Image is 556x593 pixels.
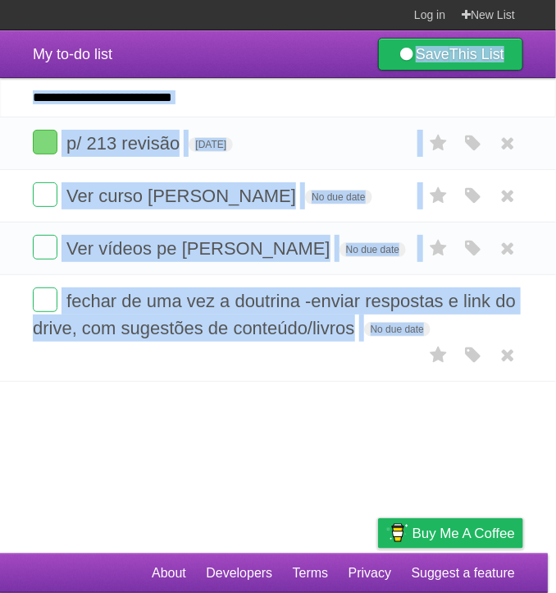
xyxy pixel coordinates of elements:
[378,38,523,71] a: SaveThis List
[293,558,329,589] a: Terms
[423,130,454,157] label: Star task
[412,558,515,589] a: Suggest a feature
[66,133,184,154] span: p/ 213 revisão
[340,242,406,257] span: No due date
[33,287,57,312] label: Done
[189,137,233,152] span: [DATE]
[378,518,523,549] a: Buy me a coffee
[33,291,516,338] span: fechar de uma vez a doutrina -enviar respostas e link do drive, com sugestões de conteúdo/livros
[33,235,57,260] label: Done
[66,186,300,206] span: Ver curso [PERSON_NAME]
[305,190,371,205] span: No due date
[423,235,454,262] label: Star task
[33,130,57,154] label: Done
[33,182,57,207] label: Done
[66,238,335,259] span: Ver vídeos pe [PERSON_NAME]
[386,519,408,547] img: Buy me a coffee
[364,322,431,337] span: No due date
[449,46,504,62] b: This List
[152,558,186,589] a: About
[423,342,454,369] label: Star task
[412,519,515,548] span: Buy me a coffee
[206,558,272,589] a: Developers
[423,182,454,209] label: Star task
[349,558,391,589] a: Privacy
[33,46,112,62] span: My to-do list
